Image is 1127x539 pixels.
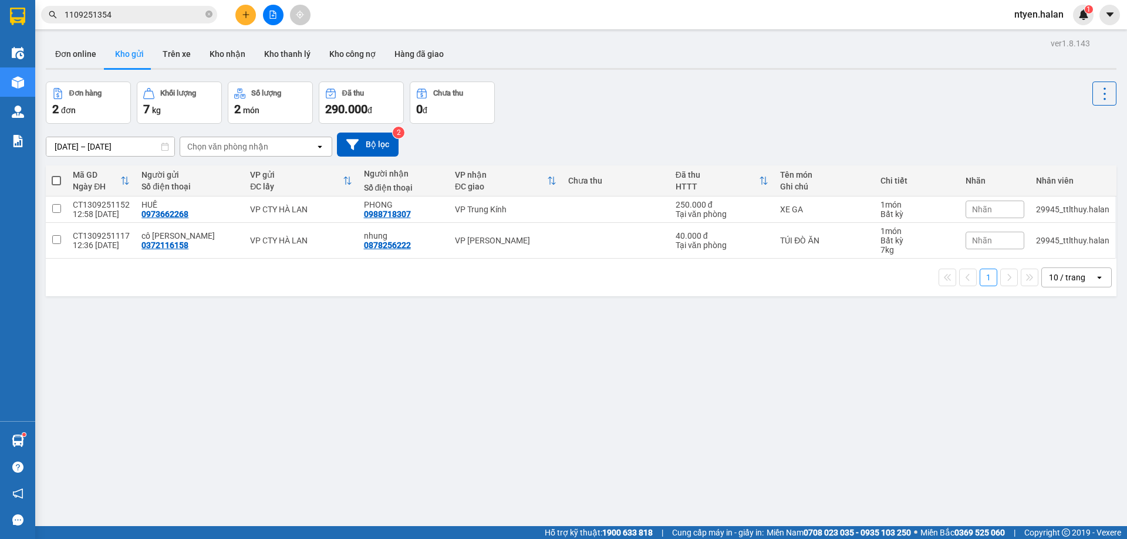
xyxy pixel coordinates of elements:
[972,236,992,245] span: Nhãn
[67,165,136,196] th: Toggle SortBy
[1105,9,1115,20] span: caret-down
[73,240,130,250] div: 12:36 [DATE]
[364,240,411,250] div: 0878256222
[966,176,1024,185] div: Nhãn
[49,11,57,19] span: search
[568,176,663,185] div: Chưa thu
[410,82,495,124] button: Chưa thu0đ
[255,40,320,68] button: Kho thanh lý
[676,200,769,209] div: 250.000 đ
[69,89,102,97] div: Đơn hàng
[73,170,120,179] div: Mã GD
[320,40,385,68] button: Kho công nợ
[780,182,869,191] div: Ghi chú
[455,170,547,179] div: VP nhận
[676,209,769,219] div: Tại văn phòng
[1014,526,1015,539] span: |
[676,240,769,250] div: Tại văn phòng
[73,200,130,209] div: CT1309251152
[141,240,188,250] div: 0372116158
[455,205,556,214] div: VP Trung Kính
[385,40,453,68] button: Hàng đã giao
[780,205,869,214] div: XE GA
[160,89,196,97] div: Khối lượng
[250,170,342,179] div: VP gửi
[250,182,342,191] div: ĐC lấy
[250,205,352,214] div: VP CTY HÀ LAN
[364,183,444,192] div: Số điện thoại
[46,40,106,68] button: Đơn online
[187,141,268,152] div: Chọn văn phòng nhận
[880,176,953,185] div: Chi tiết
[141,170,238,179] div: Người gửi
[12,47,24,59] img: warehouse-icon
[676,231,769,240] div: 40.000 đ
[250,236,352,245] div: VP CTY HÀ LAN
[880,200,953,209] div: 1 món
[315,142,325,151] svg: open
[12,514,23,526] span: message
[1036,236,1109,245] div: 29945_ttlthuy.halan
[46,82,131,124] button: Đơn hàng2đơn
[61,106,76,115] span: đơn
[1051,37,1090,50] div: ver 1.8.143
[325,102,367,116] span: 290.000
[676,170,760,179] div: Đã thu
[65,8,203,21] input: Tìm tên, số ĐT hoặc mã đơn
[804,528,911,537] strong: 0708 023 035 - 0935 103 250
[205,11,212,18] span: close-circle
[251,89,281,97] div: Số lượng
[228,82,313,124] button: Số lượng2món
[263,5,284,25] button: file-add
[364,200,444,209] div: PHONG
[662,526,663,539] span: |
[12,135,24,147] img: solution-icon
[780,236,869,245] div: TÚI ĐÒ ĂN
[367,106,372,115] span: đ
[73,209,130,219] div: 12:58 [DATE]
[234,102,241,116] span: 2
[880,226,953,236] div: 1 món
[1036,205,1109,214] div: 29945_ttlthuy.halan
[455,182,547,191] div: ĐC giao
[46,137,174,156] input: Select a date range.
[22,433,26,436] sup: 1
[52,102,59,116] span: 2
[106,40,153,68] button: Kho gửi
[972,205,992,214] span: Nhãn
[880,209,953,219] div: Bất kỳ
[143,102,150,116] span: 7
[342,89,364,97] div: Đã thu
[137,82,222,124] button: Khối lượng7kg
[1036,176,1109,185] div: Nhân viên
[141,200,238,209] div: HUẾ
[672,526,764,539] span: Cung cấp máy in - giấy in:
[1062,528,1070,537] span: copyright
[455,236,556,245] div: VP [PERSON_NAME]
[12,462,23,473] span: question-circle
[296,11,304,19] span: aim
[205,9,212,21] span: close-circle
[1005,7,1073,22] span: ntyen.halan
[152,106,161,115] span: kg
[880,245,953,255] div: 7 kg
[141,231,238,240] div: cô chung
[200,40,255,68] button: Kho nhận
[1085,5,1093,13] sup: 1
[153,40,200,68] button: Trên xe
[676,182,760,191] div: HTTT
[12,106,24,118] img: warehouse-icon
[914,530,917,535] span: ⚪️
[243,106,259,115] span: món
[12,488,23,499] span: notification
[1086,5,1091,13] span: 1
[337,133,399,157] button: Bộ lọc
[433,89,463,97] div: Chưa thu
[364,231,444,240] div: nhung
[73,182,120,191] div: Ngày ĐH
[1095,273,1104,282] svg: open
[880,236,953,245] div: Bất kỳ
[767,526,911,539] span: Miền Nam
[954,528,1005,537] strong: 0369 525 060
[1099,5,1120,25] button: caret-down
